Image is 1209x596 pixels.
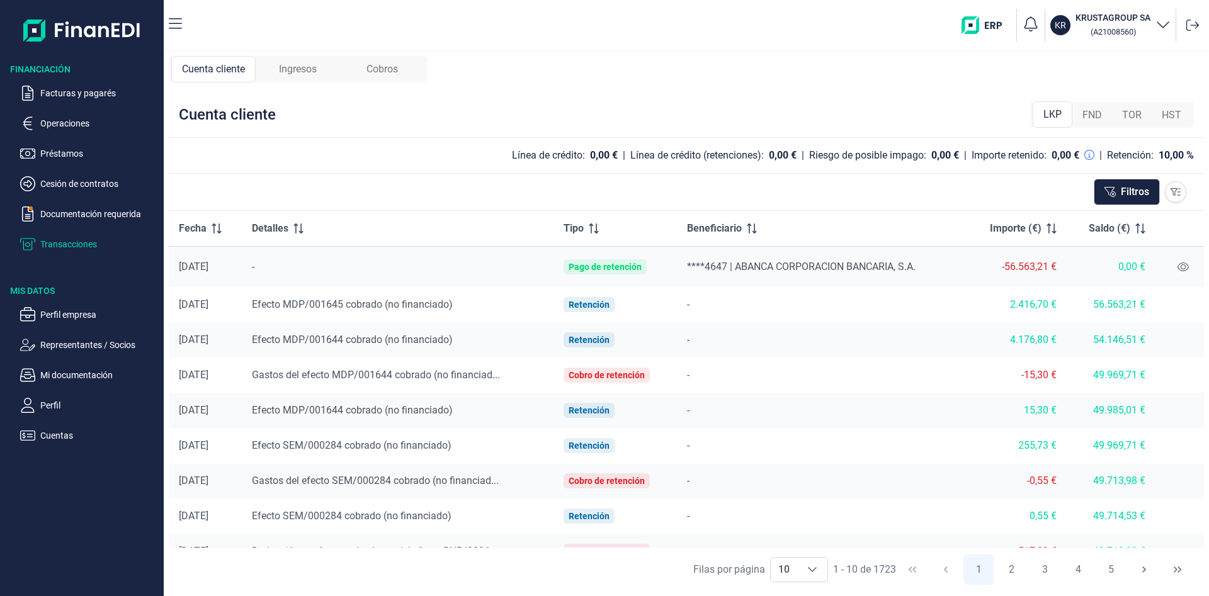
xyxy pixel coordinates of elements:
[833,565,896,575] span: 1 - 10 de 1723
[564,221,584,236] span: Tipo
[975,439,1056,452] div: 255,73 €
[40,398,159,413] p: Perfil
[20,398,159,413] button: Perfil
[182,62,245,77] span: Cuenta cliente
[252,510,451,522] span: Efecto SEM/000284 cobrado (no financiado)
[931,149,959,162] div: 0,00 €
[20,86,159,101] button: Facturas y pagarés
[897,554,928,585] button: First Page
[1091,27,1136,37] small: Copiar cif
[40,176,159,191] p: Cesión de contratos
[990,221,1042,236] span: Importe (€)
[809,149,926,162] div: Riesgo de posible impago:
[569,405,610,415] div: Retención
[1082,108,1102,123] span: FND
[252,404,453,416] span: Efecto MDP/001644 cobrado (no financiado)
[1077,369,1146,381] div: 49.969,71 €
[1159,149,1194,162] div: 10,00 %
[687,334,690,346] span: -
[179,334,232,346] div: [DATE]
[1030,554,1060,585] button: Page 3
[252,369,500,381] span: Gastos del efecto MDP/001644 cobrado (no financiad...
[963,554,994,585] button: Page 1
[962,16,1011,34] img: erp
[40,116,159,131] p: Operaciones
[590,149,618,162] div: 0,00 €
[687,221,742,236] span: Beneficiario
[975,298,1056,311] div: 2.416,70 €
[975,545,1056,558] div: -517,00 €
[252,261,254,273] span: -
[569,262,642,272] div: Pago de retención
[687,404,690,416] span: -
[569,476,645,486] div: Cobro de retención
[1063,554,1093,585] button: Page 4
[975,369,1056,381] div: -15,30 €
[1122,108,1142,123] span: TOR
[1033,101,1072,128] div: LKP
[964,148,967,163] div: |
[1129,554,1159,585] button: Next Page
[1043,107,1062,122] span: LKP
[569,441,610,451] div: Retención
[997,554,1027,585] button: Page 2
[1094,179,1160,205] button: Filtros
[179,369,232,381] div: [DATE]
[279,62,317,77] span: Ingresos
[40,237,159,252] p: Transacciones
[569,511,610,521] div: Retención
[1077,298,1146,311] div: 56.563,21 €
[1107,149,1154,162] div: Retención:
[797,558,827,582] div: Choose
[20,116,159,131] button: Operaciones
[931,554,961,585] button: Previous Page
[975,261,1056,273] div: -56.563,21 €
[1112,103,1152,128] div: TOR
[802,148,804,163] div: |
[1072,103,1112,128] div: FND
[252,475,499,486] span: Gastos del efecto SEM/000284 cobrado (no financiad...
[40,337,159,352] p: Representantes / Socios
[769,149,797,162] div: 0,00 €
[20,206,159,222] button: Documentación requerida
[1076,11,1150,24] h3: KRUSTAGROUP SA
[630,149,764,162] div: Línea de crédito (retenciones):
[179,261,232,273] div: [DATE]
[693,562,765,577] div: Filas por página
[1152,103,1191,128] div: HST
[1077,404,1146,417] div: 49.985,01 €
[569,370,645,380] div: Cobro de retención
[40,428,159,443] p: Cuentas
[1052,149,1079,162] div: 0,00 €
[1077,439,1146,452] div: 49.969,71 €
[972,149,1047,162] div: Importe retenido:
[256,56,340,82] div: Ingresos
[1077,261,1146,273] div: 0,00 €
[569,335,610,345] div: Retención
[40,146,159,161] p: Préstamos
[40,368,159,383] p: Mi documentación
[623,148,625,163] div: |
[40,206,159,222] p: Documentación requerida
[1055,19,1066,31] p: KR
[20,307,159,322] button: Perfil empresa
[252,221,288,236] span: Detalles
[179,475,232,487] div: [DATE]
[20,237,159,252] button: Transacciones
[569,300,610,310] div: Retención
[20,176,159,191] button: Cesión de contratos
[252,439,451,451] span: Efecto SEM/000284 cobrado (no financiado)
[20,368,159,383] button: Mi documentación
[1162,108,1181,123] span: HST
[171,56,256,82] div: Cuenta cliente
[340,56,424,82] div: Cobros
[20,146,159,161] button: Préstamos
[687,475,690,486] span: -
[40,307,159,322] p: Perfil empresa
[975,404,1056,417] div: 15,30 €
[20,337,159,352] button: Representantes / Socios
[179,221,207,236] span: Fecha
[1089,221,1130,236] span: Saldo (€)
[179,439,232,452] div: [DATE]
[23,10,141,50] img: Logo de aplicación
